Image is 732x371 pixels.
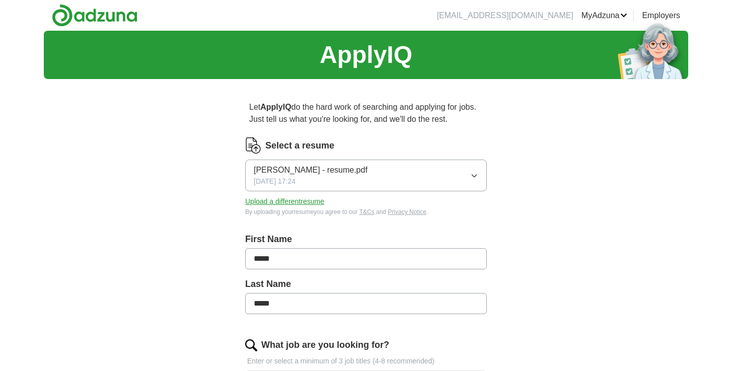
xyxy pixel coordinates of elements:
label: What job are you looking for? [261,338,389,352]
li: [EMAIL_ADDRESS][DOMAIN_NAME] [437,10,573,22]
p: Let do the hard work of searching and applying for jobs. Just tell us what you're looking for, an... [245,97,487,129]
span: [DATE] 17:24 [254,176,296,187]
img: search.png [245,339,257,351]
label: Last Name [245,277,487,291]
div: By uploading your resume you agree to our and . [245,207,487,216]
button: Upload a differentresume [245,196,324,207]
a: Employers [642,10,680,22]
span: [PERSON_NAME] - resume.pdf [254,164,368,176]
img: Adzuna logo [52,4,137,27]
p: Enter or select a minimum of 3 job titles (4-8 recommended) [245,356,487,366]
button: [PERSON_NAME] - resume.pdf[DATE] 17:24 [245,160,487,191]
a: MyAdzuna [581,10,628,22]
label: First Name [245,233,487,246]
a: T&Cs [359,208,375,215]
img: CV Icon [245,137,261,154]
h1: ApplyIQ [320,37,412,73]
label: Select a resume [265,139,334,153]
strong: ApplyIQ [260,103,291,111]
a: Privacy Notice [388,208,426,215]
